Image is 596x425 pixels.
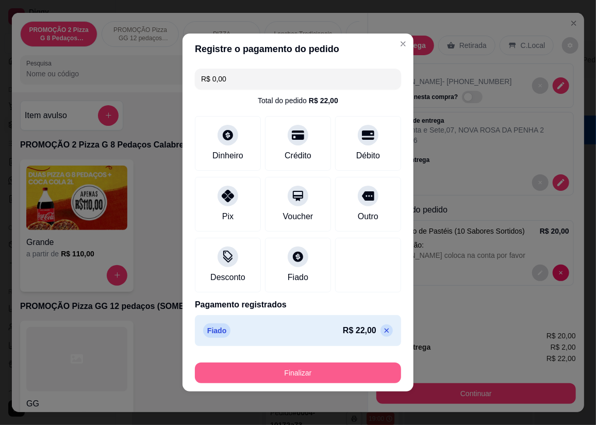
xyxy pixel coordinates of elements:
p: Fiado [203,323,230,338]
div: Outro [358,210,378,223]
div: R$ 22,00 [309,95,338,106]
button: Finalizar [195,363,401,383]
div: Desconto [210,271,245,284]
p: Pagamento registrados [195,299,401,311]
p: R$ 22,00 [343,324,376,337]
div: Fiado [288,271,308,284]
div: Débito [356,150,380,162]
div: Pix [222,210,234,223]
div: Voucher [283,210,313,223]
button: Close [395,36,411,52]
header: Registre o pagamento do pedido [183,34,413,64]
div: Dinheiro [212,150,243,162]
input: Ex.: hambúrguer de cordeiro [201,69,395,89]
div: Crédito [285,150,311,162]
div: Total do pedido [258,95,338,106]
